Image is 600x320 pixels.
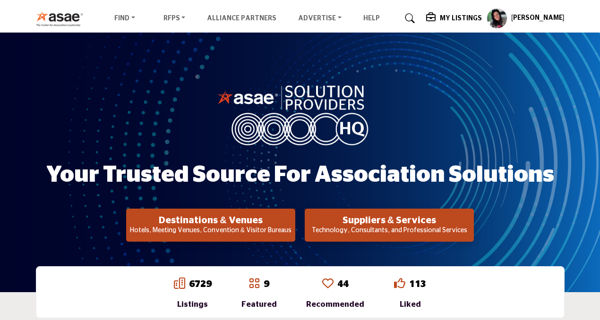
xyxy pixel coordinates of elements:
a: 113 [409,279,426,289]
i: Go to Liked [394,278,405,289]
p: Technology, Consultants, and Professional Services [308,226,471,236]
div: My Listings [426,13,482,24]
div: Recommended [306,299,364,310]
a: Help [363,15,380,22]
a: Advertise [291,12,348,25]
h2: Suppliers & Services [308,215,471,226]
a: Alliance Partners [207,15,276,22]
a: Find [108,12,142,25]
div: Listings [174,299,212,310]
div: Featured [241,299,277,310]
div: Liked [394,299,426,310]
a: RFPs [157,12,192,25]
a: 44 [337,279,349,289]
img: image [217,83,383,145]
button: Suppliers & Services Technology, Consultants, and Professional Services [305,209,474,242]
button: Destinations & Venues Hotels, Meeting Venues, Convention & Visitor Bureaus [126,209,295,242]
img: Site Logo [36,11,88,26]
button: Show hide supplier dropdown [487,8,507,29]
a: 9 [264,279,269,289]
h5: [PERSON_NAME] [511,14,565,23]
a: Search [396,11,421,26]
h5: My Listings [440,14,482,23]
a: 6729 [189,279,212,289]
h2: Destinations & Venues [129,215,292,226]
h1: Your Trusted Source for Association Solutions [46,160,554,190]
a: Go to Recommended [322,278,334,291]
a: Go to Featured [249,278,260,291]
p: Hotels, Meeting Venues, Convention & Visitor Bureaus [129,226,292,236]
